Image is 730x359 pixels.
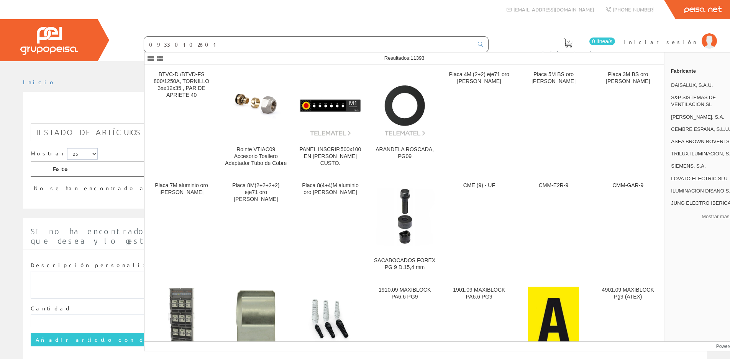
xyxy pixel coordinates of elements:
[442,65,516,176] a: Placa 4M (2+2) eje71 oro [PERSON_NAME]
[374,75,436,136] img: ARANDELA ROSCADA, PG09
[591,176,665,280] a: CMM-GAR-9
[597,71,659,85] div: Placa 3M BS oro [PERSON_NAME]
[589,38,615,45] span: 0 línea/s
[591,65,665,176] a: Placa 3M BS oro [PERSON_NAME]
[31,227,698,245] span: Si no ha encontrado algún artículo en nuestro catálogo introduzca aquí la cantidad y la descripci...
[368,65,442,176] a: ARANDELA ROSCADA, PG09 ARANDELA ROSCADA, PG09
[374,257,436,271] div: SACABOCADOS FOREX PG 9 D.15,4 mm
[299,182,361,196] div: Placa 8(4+4)M aluminio oro [PERSON_NAME]
[31,123,148,141] a: Listado de artículos
[448,71,510,85] div: Placa 4M (2+2) eje71 oro [PERSON_NAME]
[448,182,510,189] div: CME (9) - UF
[448,287,510,300] div: 1901.09 MAXIBLOCK PA6.6 PG9
[23,78,56,85] a: Inicio
[144,176,218,280] a: Placa 7M aluminio oro [PERSON_NAME]
[597,182,659,189] div: CMM-GAR-9
[31,333,281,346] input: Añadir artículo con descripción personalizada
[225,290,287,352] img: FUSE CLIP
[623,38,698,46] span: Iniciar sesión
[31,104,699,119] h1: 09330102601
[50,162,628,176] th: Foto
[144,65,218,176] a: BTVC-D /BTVD-FS 800/1250A, TORNILLO 3xø12x35 , PAR DE APRIETE 40
[168,287,195,356] img: CTE/63 (9) - UF
[523,182,584,189] div: CMM-E2R-9
[299,75,361,136] img: PANEL INSCRIP.500x100 EN BLANCO CUSTO.
[517,176,591,280] a: CMM-E2R-9
[151,71,212,99] div: BTVC-D /BTVD-FS 800/1250A, TORNILLO 3xø12x35 , PAR DE APRIETE 40
[31,148,98,160] label: Mostrar
[219,65,293,176] a: Rointe VTIAC09 Accesorio Toallero Adaptador Tubo de Cobre Rointe VTIAC09 Accesorio Toallero Adapt...
[225,75,287,136] img: Rointe VTIAC09 Accesorio Toallero Adaptador Tubo de Cobre
[442,176,516,280] a: CME (9) - UF
[299,146,361,167] div: PANEL INSCRIP.500x100 EN [PERSON_NAME] CUSTO.
[31,176,628,195] td: No se han encontrado artículos, pruebe con otra búsqueda
[528,287,579,356] img: ETIQUETAS ANL 374108-09 (60X68 YE)
[384,55,425,61] span: Resultados:
[410,55,424,61] span: 11393
[517,65,591,176] a: Placa 5M BS oro [PERSON_NAME]
[374,287,436,300] div: 1910.09 MAXIBLOCK PA6.6 PG9
[513,6,594,13] span: [EMAIL_ADDRESS][DOMAIN_NAME]
[225,146,287,167] div: Rointe VTIAC09 Accesorio Toallero Adaptador Tubo de Cobre
[20,27,78,55] img: Grupo Peisa
[613,6,655,13] span: [PHONE_NUMBER]
[374,186,436,248] img: SACABOCADOS FOREX PG 9 D.15,4 mm
[144,37,473,52] input: Buscar ...
[293,65,367,176] a: PANEL INSCRIP.500x100 EN BLANCO CUSTO. PANEL INSCRIP.500x100 EN [PERSON_NAME] CUSTO.
[368,176,442,280] a: SACABOCADOS FOREX PG 9 D.15,4 mm SACABOCADOS FOREX PG 9 D.15,4 mm
[151,182,212,196] div: Placa 7M aluminio oro [PERSON_NAME]
[31,261,167,269] label: Descripción personalizada
[67,148,98,160] select: Mostrar
[293,176,367,280] a: Placa 8(4+4)M aluminio oro [PERSON_NAME]
[225,182,287,203] div: Placa 8M(2+2+2+2) eje71 oro [PERSON_NAME]
[299,298,361,344] img: 1500.09 SPIRALBLOCK PA6.6 PG9
[623,32,717,39] a: Iniciar sesión
[219,176,293,280] a: Placa 8M(2+2+2+2) eje71 oro [PERSON_NAME]
[31,305,71,312] label: Cantidad
[374,146,436,160] div: ARANDELA ROSCADA, PG09
[542,49,594,57] span: Pedido actual
[597,287,659,300] div: 4901.09 MAXIBLOCK Pg9 (ATEX)
[523,71,584,85] div: Placa 5M BS oro [PERSON_NAME]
